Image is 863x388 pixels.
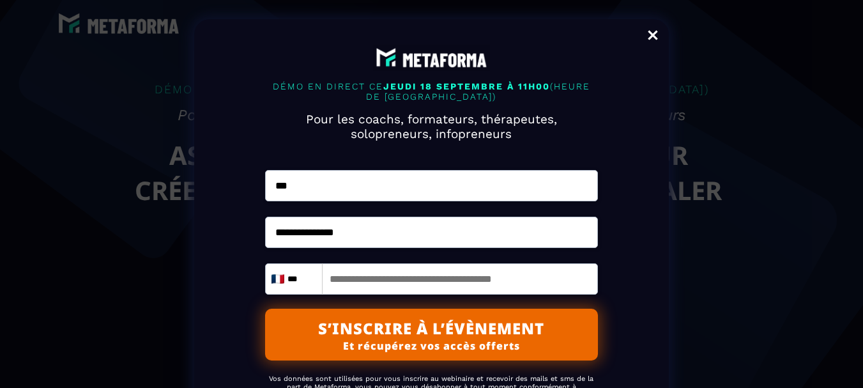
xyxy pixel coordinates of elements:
img: abe9e435164421cb06e33ef15842a39e_e5ef653356713f0d7dd3797ab850248d_Capture_d%E2%80%99e%CC%81cran_2... [373,45,489,71]
button: S’INSCRIRE À L’ÉVÈNEMENTEt récupérez vos accès offerts [265,309,598,361]
h2: Pour les coachs, formateurs, thérapeutes, solopreneurs, infopreneurs [265,105,598,148]
p: DÉMO EN DIRECT CE (HEURE DE [GEOGRAPHIC_DATA]) [265,78,598,106]
img: fr [271,274,284,284]
span: JEUDI 18 SEPTEMBRE À 11H00 [383,81,550,91]
a: Close [640,22,666,50]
